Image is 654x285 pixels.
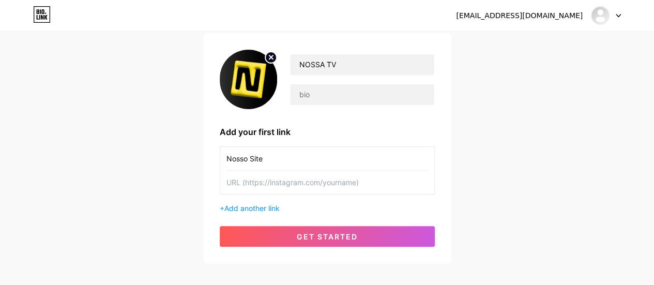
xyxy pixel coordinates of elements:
span: Add another link [224,204,280,213]
input: bio [290,84,434,105]
img: profile pic [220,50,278,109]
div: [EMAIL_ADDRESS][DOMAIN_NAME] [456,10,583,21]
span: get started [297,232,358,241]
img: no ssa [590,6,610,25]
input: Your name [290,54,434,75]
div: Add your first link [220,126,435,138]
input: Link name (My Instagram) [226,147,428,170]
input: URL (https://instagram.com/yourname) [226,171,428,194]
button: get started [220,226,435,247]
div: + [220,203,435,214]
